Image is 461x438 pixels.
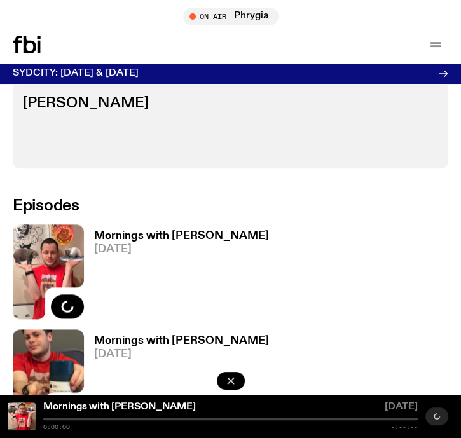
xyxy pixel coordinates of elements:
[94,336,269,346] h3: Mornings with [PERSON_NAME]
[84,231,269,319] a: Mornings with [PERSON_NAME][DATE]
[183,8,279,25] button: On AirPhrygia
[94,231,269,242] h3: Mornings with [PERSON_NAME]
[43,424,70,430] span: 0:00:00
[385,402,418,415] span: [DATE]
[13,199,448,214] h2: Episodes
[13,69,139,78] h3: SYDCITY: [DATE] & [DATE]
[43,402,196,412] a: Mornings with [PERSON_NAME]
[94,244,269,255] span: [DATE]
[23,97,438,111] h3: [PERSON_NAME]
[84,336,269,424] a: Mornings with [PERSON_NAME][DATE]
[94,349,269,360] span: [DATE]
[391,424,418,430] span: -:--:--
